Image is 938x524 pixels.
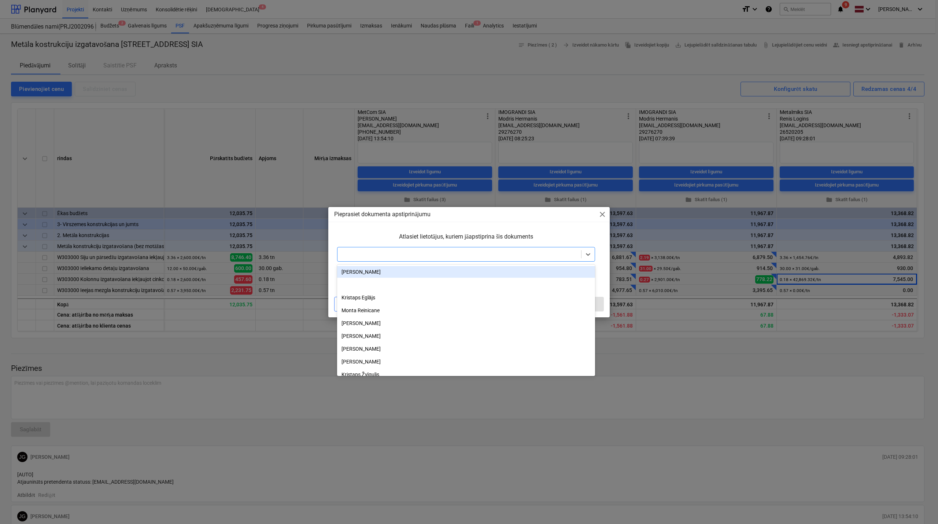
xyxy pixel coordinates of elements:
div: Kristaps Eglājs [337,292,595,303]
div: Monta Reinicane [337,305,595,316]
button: Atcelt [334,297,367,311]
p: Atlasiet lietotājus, kuriem jāapstiprina šis dokuments [337,232,595,241]
div: Reini Gaigalis [337,343,595,355]
p: Pieprasiet dokumenta apstiprinājumu [334,210,431,219]
span: close [598,210,607,219]
div: Jānis Grāmatnieks [337,330,595,342]
div: Kristaps Žvīgulis [337,369,595,380]
div: [PERSON_NAME] [337,266,595,278]
iframe: Chat Widget [901,489,938,524]
div: Mārtiņš Pogulis [337,317,595,329]
div: [PERSON_NAME] [337,317,595,329]
div: [PERSON_NAME] [337,356,595,368]
div: Andrejs Lebedevs [337,266,595,278]
div: [PERSON_NAME] [337,330,595,342]
div: [PERSON_NAME] [337,343,595,355]
div: Guntis Zīlis [337,356,595,368]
